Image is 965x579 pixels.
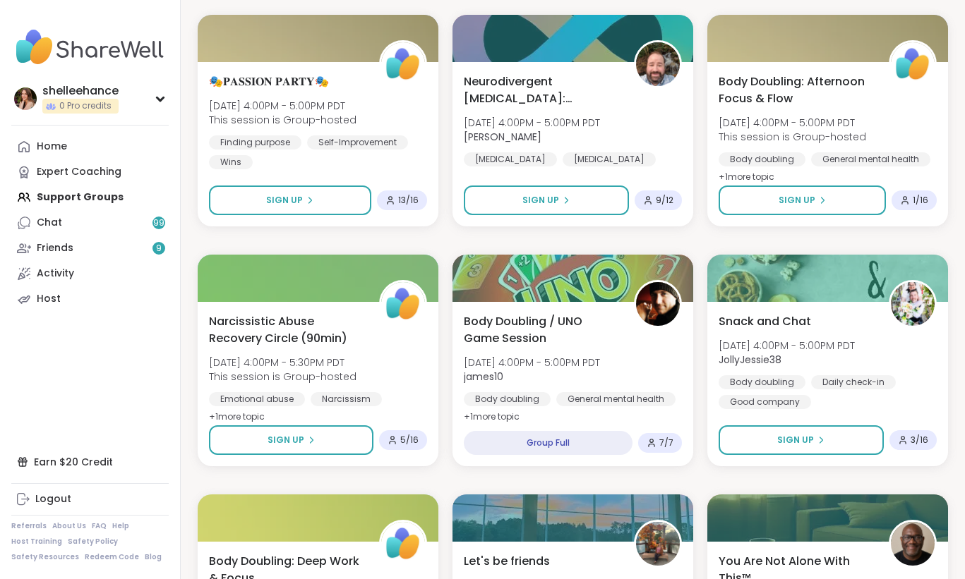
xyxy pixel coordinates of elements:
span: 0 Pro credits [59,100,112,112]
div: Emotional abuse [209,392,305,406]
button: Sign Up [209,185,371,215]
b: [PERSON_NAME] [464,130,541,144]
span: [DATE] 4:00PM - 5:30PM PDT [209,355,356,370]
div: shelleehance [42,83,119,99]
div: Earn $20 Credit [11,449,169,475]
button: Sign Up [464,185,629,215]
img: shelleehance [14,87,37,110]
span: Sign Up [268,434,304,446]
span: Body Doubling / UNO Game Session [464,313,618,347]
a: Friends9 [11,236,169,261]
span: 13 / 16 [398,195,419,206]
span: 9 [156,243,162,255]
span: 99 [153,217,164,229]
a: Chat99 [11,210,169,236]
span: [DATE] 4:00PM - 5:00PM PDT [464,355,600,370]
span: [DATE] 4:00PM - 5:00PM PDT [209,99,356,113]
a: Blog [145,552,162,562]
img: ShareWell Nav Logo [11,23,169,72]
span: This session is Group-hosted [209,113,356,127]
div: Logout [35,492,71,506]
div: Wins [209,155,253,169]
span: Narcissistic Abuse Recovery Circle (90min) [209,313,364,347]
div: General mental health [556,392,676,406]
a: Host [11,286,169,312]
div: Activity [37,267,74,281]
div: Group Full [464,431,633,455]
a: FAQ [92,521,107,531]
img: ShareWell [381,42,425,86]
span: Sign Up [522,194,559,207]
span: This session is Group-hosted [209,370,356,384]
div: Narcissism [311,392,382,406]
span: Neurodivergent [MEDICAL_DATA]: [MEDICAL_DATA] [464,73,618,107]
div: Self-Improvement [307,135,408,150]
div: Expert Coaching [37,165,121,179]
div: [MEDICAL_DATA] [464,152,557,166]
div: Finding purpose [209,135,301,150]
button: Sign Up [209,425,373,455]
div: Body doubling [464,392,551,406]
div: Host [37,292,61,306]
div: Chat [37,216,62,230]
a: Logout [11,487,169,512]
span: 5 / 16 [400,434,419,446]
span: Sign Up [266,194,303,207]
span: Let's be friends [464,553,550,570]
a: About Us [52,521,86,531]
img: ShareWell [381,522,425,566]
img: ShareWell [381,282,425,326]
div: Friends [37,241,73,255]
a: Safety Policy [68,537,118,547]
a: Home [11,134,169,159]
a: Host Training [11,537,62,547]
a: Redeem Code [85,552,139,562]
b: james10 [464,370,503,384]
a: Expert Coaching [11,159,169,185]
span: [DATE] 4:00PM - 5:00PM PDT [464,116,600,130]
span: 🎭𝐏𝐀𝐒𝐒𝐈𝐎𝐍 𝐏𝐀𝐑𝐓𝐘🎭 [209,73,329,90]
a: Safety Resources [11,552,79,562]
a: Help [112,521,129,531]
a: Activity [11,261,169,286]
div: Home [37,140,67,154]
a: Referrals [11,521,47,531]
div: [MEDICAL_DATA] [563,152,656,166]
